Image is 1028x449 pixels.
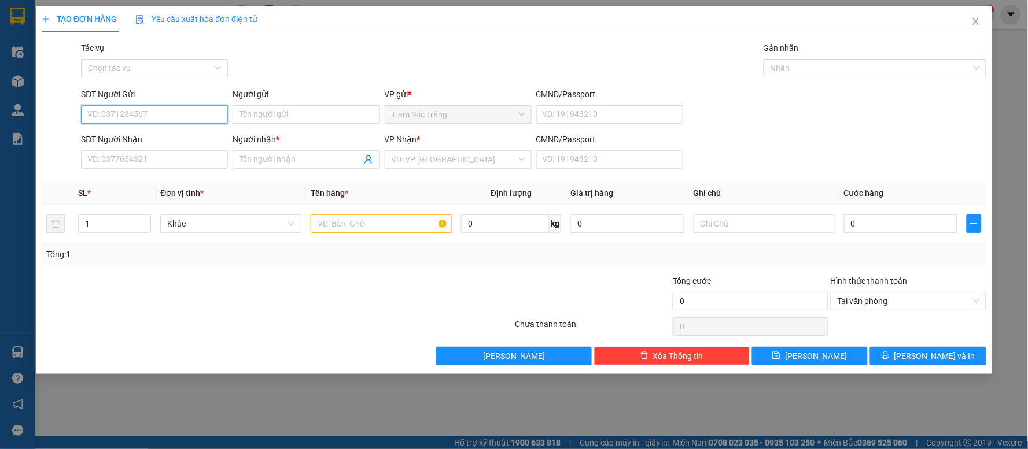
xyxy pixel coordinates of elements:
div: Người gửi [233,88,379,101]
button: [PERSON_NAME] [436,347,592,365]
span: Giá trị hàng [570,188,613,198]
label: Hình thức thanh toán [831,276,908,285]
button: deleteXóa Thông tin [594,347,750,365]
img: icon [135,15,145,24]
span: Trạm Sóc Trăng [392,106,525,123]
input: 0 [570,214,684,233]
input: Ghi Chú [694,214,835,233]
input: VD: Bàn, Ghế [311,214,452,233]
span: [DATE] [172,25,222,36]
span: TP.HCM -SÓC TRĂNG [68,36,150,45]
button: save[PERSON_NAME] [752,347,868,365]
p: Ngày giờ in: [172,14,222,36]
label: Tác vụ [81,43,104,53]
span: Tại văn phòng [838,292,979,310]
div: CMND/Passport [536,133,683,146]
span: user-add [364,155,373,164]
div: CMND/Passport [536,88,683,101]
div: Chưa thanh toán [514,318,672,338]
div: Tổng: 1 [46,248,397,261]
button: delete [46,214,65,233]
strong: XE KHÁCH MỸ DUYÊN [74,6,153,31]
span: delete [640,351,649,361]
button: printer[PERSON_NAME] và In [870,347,986,365]
span: Đơn vị tính [160,188,204,198]
span: kg [550,214,561,233]
span: Tên hàng [311,188,348,198]
th: Ghi chú [689,182,839,205]
span: plus [967,219,981,228]
span: [PERSON_NAME] và In [894,350,975,362]
span: printer [882,351,890,361]
span: Xóa Thông tin [653,350,703,362]
span: close [971,17,981,26]
span: Trạm Sóc Trăng [5,80,119,122]
div: SĐT Người Gửi [81,88,228,101]
label: Gán nhãn [764,43,799,53]
span: Định lượng [491,188,532,198]
span: SL [78,188,87,198]
button: Close [960,6,992,38]
span: [PERSON_NAME] [785,350,847,362]
div: Người nhận [233,133,379,146]
span: Khác [167,215,294,232]
span: save [772,351,780,361]
span: [PERSON_NAME] [483,350,545,362]
span: Cước hàng [844,188,884,198]
span: TẠO ĐƠN HÀNG [42,14,117,24]
span: Tổng cước [673,276,711,285]
button: plus [967,214,981,233]
span: plus [42,15,50,23]
div: SĐT Người Nhận [81,133,228,146]
span: Yêu cầu xuất hóa đơn điện tử [135,14,257,24]
strong: PHIẾU GỬI HÀNG [67,48,160,60]
div: VP gửi [385,88,532,101]
span: Gửi: [5,80,119,122]
span: VP Nhận [385,135,417,144]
